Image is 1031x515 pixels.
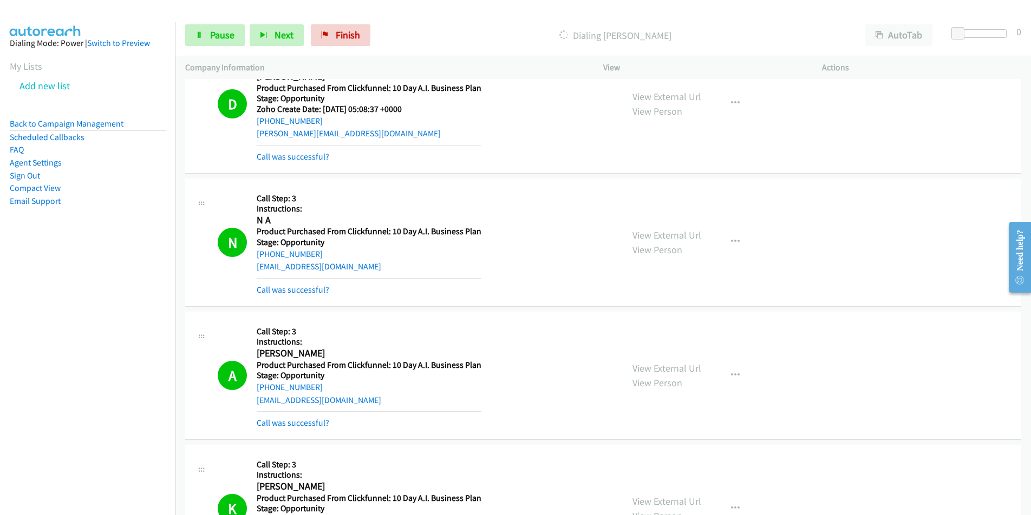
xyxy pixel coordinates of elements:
span: Finish [336,29,360,41]
h1: A [218,361,247,390]
a: [PHONE_NUMBER] [257,116,323,126]
a: View External Url [632,229,701,241]
a: Scheduled Callbacks [10,132,84,142]
span: Pause [210,29,234,41]
h5: Product Purchased From Clickfunnel: 10 Day A.I. Business Plan [257,83,481,94]
p: Dialing [PERSON_NAME] [385,28,846,43]
a: View Person [632,243,682,256]
a: View Person [632,105,682,117]
a: My Lists [10,60,42,72]
span: Next [275,29,293,41]
a: Back to Campaign Management [10,118,123,129]
a: View External Url [632,495,701,507]
h2: [PERSON_NAME] [257,480,478,493]
a: Call was successful? [257,418,329,428]
h5: Stage: Opportunity [257,503,481,514]
h5: Product Purchased From Clickfunnel: 10 Day A.I. Business Plan [257,226,481,237]
h5: Product Purchased From Clickfunnel: 10 Day A.I. Business Plan [257,360,481,371]
a: Call was successful? [257,285,329,295]
a: [EMAIL_ADDRESS][DOMAIN_NAME] [257,395,381,405]
div: Dialing Mode: Power | [10,37,166,50]
p: Actions [822,61,1021,74]
a: Sign Out [10,170,40,181]
button: Next [250,24,304,46]
p: View [603,61,802,74]
a: Email Support [10,196,61,206]
a: Compact View [10,183,61,193]
h1: D [218,89,247,118]
h2: [PERSON_NAME] [257,347,478,360]
h5: Zoho Create Date: [DATE] 05:08:37 +0000 [257,104,481,115]
a: View External Url [632,90,701,103]
h5: Product Purchased From Clickfunnel: 10 Day A.I. Business Plan [257,493,481,504]
h5: Call Step: 3 [257,459,481,470]
a: Switch to Preview [87,38,150,48]
p: Company Information [185,61,584,74]
h5: Call Step: 3 [257,193,481,204]
h5: Call Step: 3 [257,326,481,337]
iframe: Resource Center [1000,214,1031,300]
a: Agent Settings [10,157,62,168]
button: AutoTab [865,24,932,46]
a: FAQ [10,144,24,155]
h5: Stage: Opportunity [257,237,481,248]
h1: N [218,228,247,257]
h5: Stage: Opportunity [257,370,481,381]
h5: Stage: Opportunity [257,93,481,104]
h5: Instructions: [257,203,481,214]
div: 0 [1016,24,1021,39]
a: [PHONE_NUMBER] [257,382,323,392]
a: View External Url [632,362,701,374]
h5: Instructions: [257,470,481,480]
h2: N A [257,214,478,227]
h5: Instructions: [257,336,481,347]
a: Pause [185,24,245,46]
a: [PHONE_NUMBER] [257,249,323,259]
a: Finish [311,24,370,46]
a: Call was successful? [257,151,329,162]
a: [PERSON_NAME][EMAIL_ADDRESS][DOMAIN_NAME] [257,128,441,138]
a: [EMAIL_ADDRESS][DOMAIN_NAME] [257,261,381,272]
a: View Person [632,377,682,389]
a: Add new list [19,80,70,92]
div: Delay between calls (in seconds) [957,29,1007,38]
